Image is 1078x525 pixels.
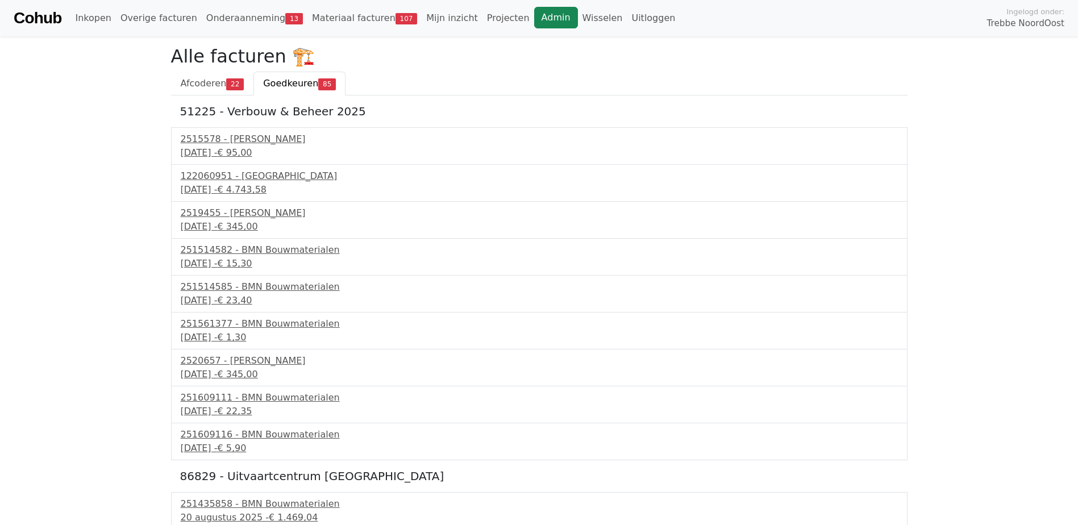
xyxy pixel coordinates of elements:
span: € 4.743,58 [217,184,267,195]
a: 251514582 - BMN Bouwmaterialen[DATE] -€ 15,30 [181,243,898,270]
a: Overige facturen [116,7,202,30]
div: 251609116 - BMN Bouwmaterialen [181,428,898,441]
span: 13 [285,13,303,24]
span: € 345,00 [217,369,257,380]
span: 85 [318,78,336,90]
a: 2515578 - [PERSON_NAME][DATE] -€ 95,00 [181,132,898,160]
a: Materiaal facturen107 [307,7,422,30]
div: [DATE] - [181,368,898,381]
a: 251609116 - BMN Bouwmaterialen[DATE] -€ 5,90 [181,428,898,455]
span: € 23,40 [217,295,252,306]
span: € 345,00 [217,221,257,232]
div: 2520657 - [PERSON_NAME] [181,354,898,368]
div: 251609111 - BMN Bouwmaterialen [181,391,898,405]
a: Inkopen [70,7,115,30]
span: 107 [396,13,418,24]
a: Admin [534,7,578,28]
div: [DATE] - [181,146,898,160]
a: Goedkeuren85 [253,72,346,95]
div: [DATE] - [181,257,898,270]
a: 251561377 - BMN Bouwmaterialen[DATE] -€ 1,30 [181,317,898,344]
h5: 86829 - Uitvaartcentrum [GEOGRAPHIC_DATA] [180,469,898,483]
a: Wisselen [578,7,627,30]
div: [DATE] - [181,441,898,455]
div: 2515578 - [PERSON_NAME] [181,132,898,146]
span: € 1.469,04 [269,512,318,523]
a: Mijn inzicht [422,7,482,30]
a: 122060951 - [GEOGRAPHIC_DATA][DATE] -€ 4.743,58 [181,169,898,197]
span: Afcoderen [181,78,227,89]
div: 251435858 - BMN Bouwmaterialen [181,497,898,511]
a: Cohub [14,5,61,32]
div: 20 augustus 2025 - [181,511,898,524]
h2: Alle facturen 🏗️ [171,45,908,67]
span: 22 [226,78,244,90]
h5: 51225 - Verbouw & Beheer 2025 [180,105,898,118]
span: € 5,90 [217,443,246,453]
div: 122060951 - [GEOGRAPHIC_DATA] [181,169,898,183]
div: [DATE] - [181,183,898,197]
div: [DATE] - [181,220,898,234]
a: 2519455 - [PERSON_NAME][DATE] -€ 345,00 [181,206,898,234]
span: Trebbe NoordOost [987,17,1064,30]
span: € 95,00 [217,147,252,158]
span: € 1,30 [217,332,246,343]
a: Afcoderen22 [171,72,254,95]
span: € 15,30 [217,258,252,269]
a: Onderaanneming13 [202,7,307,30]
a: 251609111 - BMN Bouwmaterialen[DATE] -€ 22,35 [181,391,898,418]
a: Projecten [482,7,534,30]
span: Ingelogd onder: [1006,6,1064,17]
span: € 22,35 [217,406,252,416]
a: 2520657 - [PERSON_NAME][DATE] -€ 345,00 [181,354,898,381]
a: 251435858 - BMN Bouwmaterialen20 augustus 2025 -€ 1.469,04 [181,497,898,524]
div: 251561377 - BMN Bouwmaterialen [181,317,898,331]
div: [DATE] - [181,405,898,418]
div: 2519455 - [PERSON_NAME] [181,206,898,220]
div: [DATE] - [181,294,898,307]
span: Goedkeuren [263,78,318,89]
div: [DATE] - [181,331,898,344]
div: 251514582 - BMN Bouwmaterialen [181,243,898,257]
a: 251514585 - BMN Bouwmaterialen[DATE] -€ 23,40 [181,280,898,307]
div: 251514585 - BMN Bouwmaterialen [181,280,898,294]
a: Uitloggen [627,7,680,30]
